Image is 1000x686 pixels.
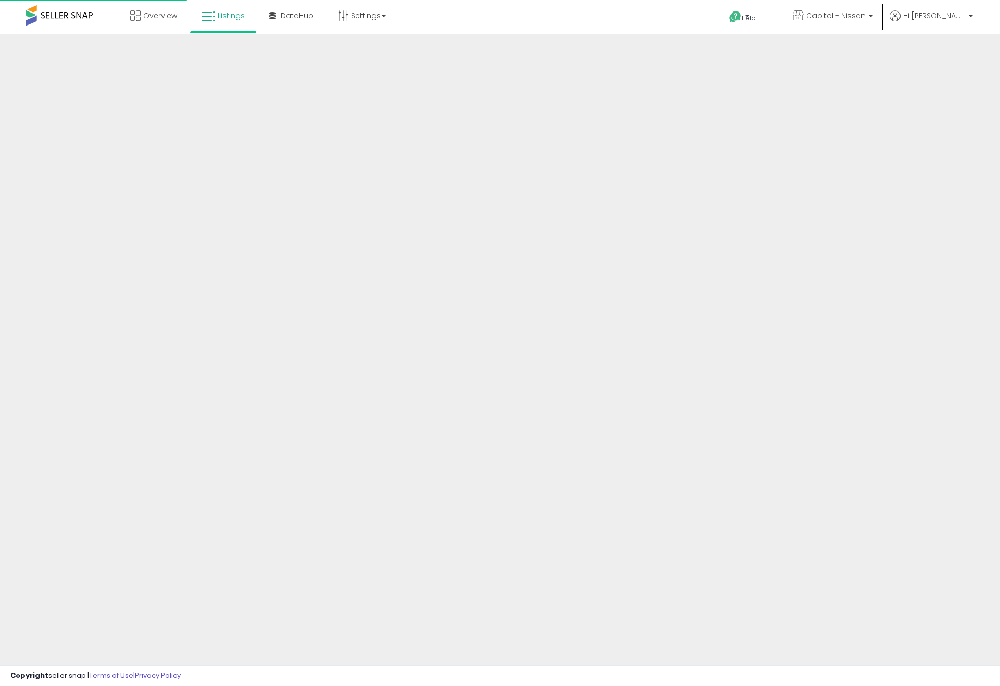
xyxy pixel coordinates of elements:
[903,10,966,21] span: Hi [PERSON_NAME]
[806,10,866,21] span: Capitol - Nissan
[890,10,973,34] a: Hi [PERSON_NAME]
[218,10,245,21] span: Listings
[143,10,177,21] span: Overview
[721,3,776,34] a: Help
[742,14,756,22] span: Help
[281,10,314,21] span: DataHub
[729,10,742,23] i: Get Help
